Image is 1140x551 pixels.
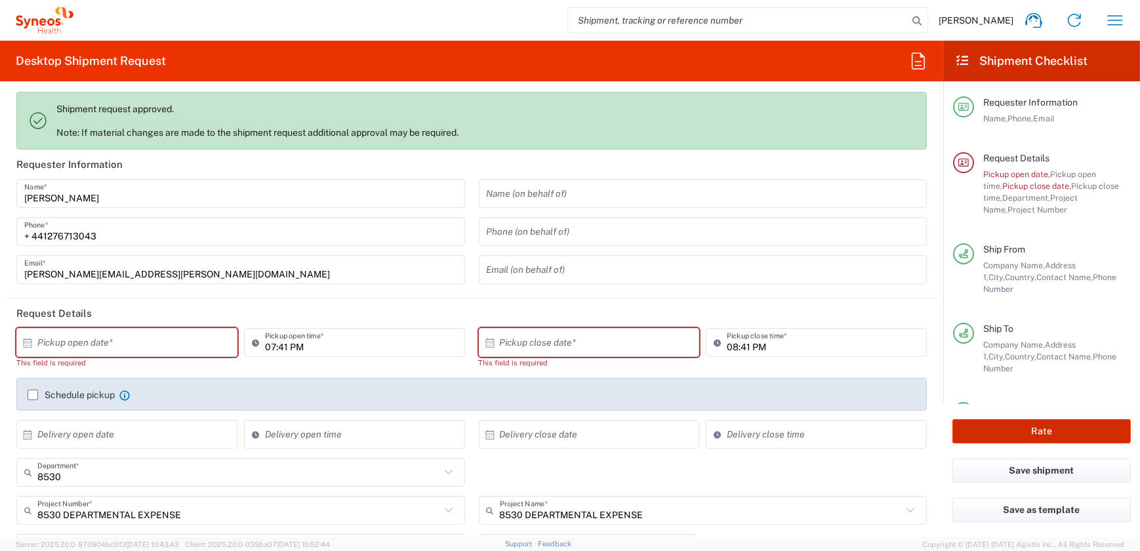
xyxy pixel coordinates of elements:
span: City, [988,352,1005,361]
span: [DATE] 10:52:44 [277,541,330,548]
a: Support [505,540,538,548]
h2: Requester Information [16,158,123,171]
button: Save shipment [952,459,1131,483]
span: Contact Name, [1036,352,1093,361]
span: City, [988,272,1005,282]
span: Email [1033,113,1055,123]
span: [DATE] 10:43:43 [126,541,179,548]
span: Company Name, [983,340,1045,350]
span: Request Details [983,153,1049,163]
button: Save as template [952,498,1131,522]
input: Shipment, tracking or reference number [568,8,908,33]
div: This field is required [16,357,237,369]
span: Client: 2025.20.0-035ba07 [185,541,330,548]
h2: Request Details [16,307,92,320]
span: Country, [1005,272,1036,282]
div: Shipment request approved. Note: If material changes are made to the shipment request additional ... [56,103,916,138]
a: Feedback [538,540,571,548]
div: This field is required [479,357,700,369]
span: Copyright © [DATE]-[DATE] Agistix Inc., All Rights Reserved [922,539,1124,550]
span: [PERSON_NAME] [939,14,1013,26]
span: Contact Name, [1036,272,1093,282]
span: Pickup open date, [983,169,1050,179]
span: Ship To [983,323,1013,334]
span: Name, [983,113,1008,123]
span: Server: 2025.20.0-970904bc0f3 [16,541,179,548]
span: Pickup close date, [1002,181,1071,191]
span: Package Information [983,403,1072,413]
label: Schedule pickup [28,390,115,400]
button: Rate [952,419,1131,443]
span: Requester Information [983,97,1078,108]
h2: Desktop Shipment Request [16,53,166,69]
span: Department, [1002,193,1050,203]
span: Project Number [1008,205,1067,214]
span: Country, [1005,352,1036,361]
h2: Shipment Checklist [955,53,1088,69]
span: Company Name, [983,260,1045,270]
span: Ship From [983,244,1025,255]
span: Phone, [1008,113,1033,123]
